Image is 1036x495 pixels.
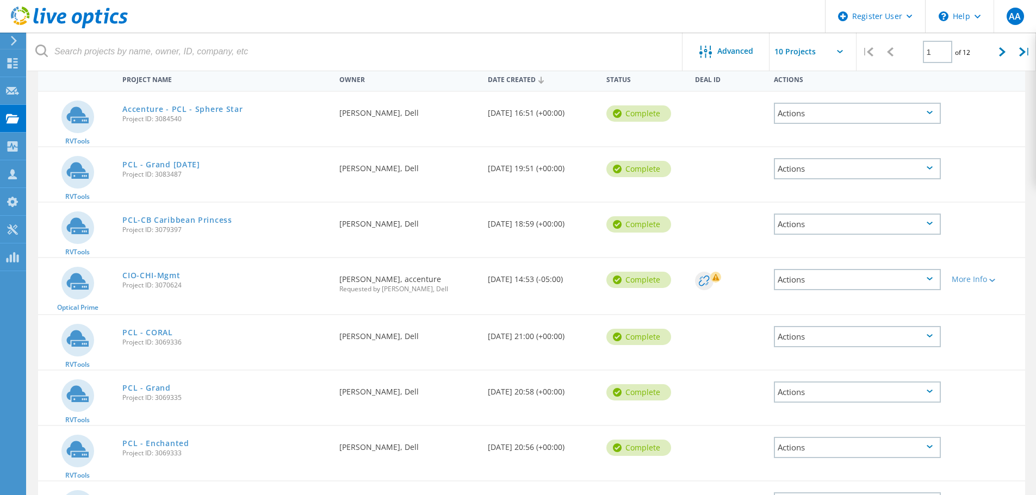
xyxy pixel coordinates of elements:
[122,440,189,447] a: PCL - Enchanted
[122,227,328,233] span: Project ID: 3079397
[717,47,753,55] span: Advanced
[774,381,941,403] div: Actions
[952,275,1020,283] div: More Info
[65,249,90,255] span: RVTools
[11,23,128,30] a: Live Optics Dashboard
[774,103,941,124] div: Actions
[65,361,90,368] span: RVTools
[57,304,98,311] span: Optical Prime
[334,92,482,128] div: [PERSON_NAME], Dell
[939,11,948,21] svg: \n
[122,161,200,168] a: PCL - Grand [DATE]
[482,315,601,351] div: [DATE] 21:00 (+00:00)
[27,33,683,71] input: Search projects by name, owner, ID, company, etc
[65,138,90,145] span: RVTools
[606,384,671,400] div: Complete
[334,68,482,89] div: Owner
[774,437,941,458] div: Actions
[117,68,334,89] div: Project Name
[606,216,671,233] div: Complete
[122,339,328,346] span: Project ID: 3069336
[774,158,941,179] div: Actions
[334,371,482,406] div: [PERSON_NAME], Dell
[122,272,180,279] a: CIO-CHI-Mgmt
[482,426,601,462] div: [DATE] 20:56 (+00:00)
[482,68,601,89] div: Date Created
[122,450,328,456] span: Project ID: 3069333
[334,426,482,462] div: [PERSON_NAME], Dell
[955,48,970,57] span: of 12
[606,440,671,456] div: Complete
[122,171,328,178] span: Project ID: 3083487
[122,329,173,336] a: PCL - CORAL
[334,315,482,351] div: [PERSON_NAME], Dell
[774,326,941,347] div: Actions
[122,216,232,224] a: PCL-CB Caribbean Princess
[122,105,243,113] a: Accenture - PCL - Sphere Star
[774,269,941,290] div: Actions
[339,286,476,292] span: Requested by [PERSON_NAME], Dell
[482,258,601,294] div: [DATE] 14:53 (-05:00)
[65,417,90,423] span: RVTools
[482,371,601,406] div: [DATE] 20:58 (+00:00)
[122,282,328,289] span: Project ID: 3070624
[768,68,946,89] div: Actions
[606,272,671,288] div: Complete
[774,214,941,235] div: Actions
[65,472,90,479] span: RVTools
[122,116,328,122] span: Project ID: 3084540
[1009,12,1021,21] span: AA
[482,203,601,239] div: [DATE] 18:59 (+00:00)
[334,147,482,183] div: [PERSON_NAME], Dell
[65,193,90,200] span: RVTools
[1014,33,1036,71] div: |
[334,258,482,303] div: [PERSON_NAME], accenture
[482,92,601,128] div: [DATE] 16:51 (+00:00)
[334,203,482,239] div: [PERSON_NAME], Dell
[601,68,690,89] div: Status
[690,68,768,89] div: Deal Id
[482,147,601,183] div: [DATE] 19:51 (+00:00)
[606,105,671,122] div: Complete
[857,33,879,71] div: |
[122,394,328,401] span: Project ID: 3069335
[606,161,671,177] div: Complete
[606,329,671,345] div: Complete
[122,384,171,392] a: PCL - Grand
